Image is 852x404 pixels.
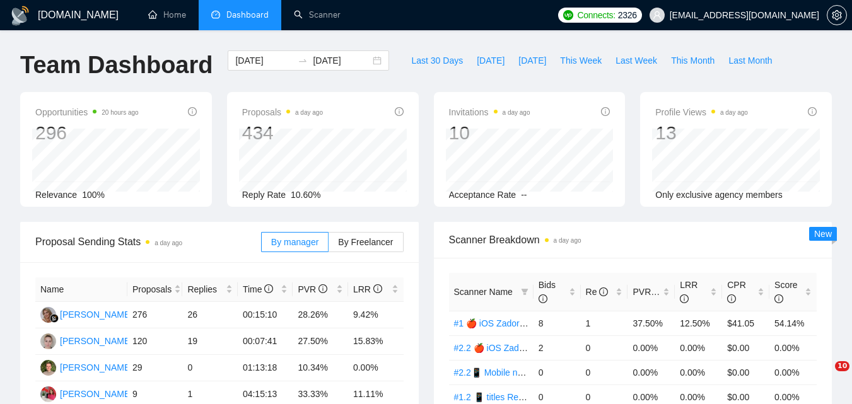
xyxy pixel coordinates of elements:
[722,311,769,335] td: $41.05
[148,9,186,20] a: homeHome
[727,294,736,303] span: info-circle
[242,121,323,145] div: 434
[155,240,182,246] time: a day ago
[291,190,320,200] span: 10.60%
[40,388,132,398] a: OT[PERSON_NAME]
[187,282,223,296] span: Replies
[671,54,715,67] span: This Month
[132,282,172,296] span: Proposals
[814,229,832,239] span: New
[627,360,675,384] td: 0.00%
[50,314,59,323] img: gigradar-bm.png
[60,361,132,374] div: [PERSON_NAME]
[560,54,602,67] span: This Week
[722,335,769,360] td: $0.00
[827,10,847,20] a: setting
[470,50,511,71] button: [DATE]
[539,280,556,304] span: Bids
[618,8,637,22] span: 2326
[586,287,609,297] span: Re
[238,355,293,381] td: 01:13:18
[563,10,573,20] img: upwork-logo.png
[40,335,132,345] a: TK[PERSON_NAME]
[827,10,846,20] span: setting
[243,284,273,294] span: Time
[808,107,817,116] span: info-circle
[721,50,779,71] button: Last Month
[35,234,261,250] span: Proposal Sending Stats
[348,302,404,328] td: 9.42%
[264,284,273,293] span: info-circle
[675,360,722,384] td: 0.00%
[449,190,516,200] span: Acceptance Rate
[454,318,595,328] a: #1 🍎 iOS Zadorozhnyi (Tam) 02/08
[728,54,772,67] span: Last Month
[338,237,393,247] span: By Freelancer
[680,294,689,303] span: info-circle
[127,355,183,381] td: 29
[298,55,308,66] span: to
[633,287,662,297] span: PVR
[35,190,77,200] span: Relevance
[10,6,30,26] img: logo
[40,362,132,372] a: P[PERSON_NAME]
[534,311,581,335] td: 8
[518,282,531,301] span: filter
[35,277,127,302] th: Name
[609,50,664,71] button: Last Week
[599,287,608,296] span: info-circle
[534,335,581,360] td: 2
[182,302,238,328] td: 26
[404,50,470,71] button: Last 30 Days
[411,54,463,67] span: Last 30 Days
[226,9,269,20] span: Dashboard
[722,360,769,384] td: $0.00
[769,311,817,335] td: 54.14%
[627,335,675,360] td: 0.00%
[518,54,546,67] span: [DATE]
[373,284,382,293] span: info-circle
[581,360,628,384] td: 0
[238,328,293,355] td: 00:07:41
[449,121,530,145] div: 10
[616,54,657,67] span: Last Week
[835,361,849,371] span: 10
[40,386,56,402] img: OT
[60,334,132,348] div: [PERSON_NAME]
[60,387,132,401] div: [PERSON_NAME]
[449,232,817,248] span: Scanner Breakdown
[40,307,56,323] img: MC
[675,335,722,360] td: 0.00%
[774,280,798,304] span: Score
[727,280,746,304] span: CPR
[554,237,581,244] time: a day ago
[581,335,628,360] td: 0
[680,280,697,304] span: LRR
[271,237,318,247] span: By manager
[454,392,610,402] a: #1.2 📱 titles React Native Evhen (Tam)
[720,109,748,116] time: a day ago
[769,360,817,384] td: 0.00%
[294,9,341,20] a: searchScanner
[313,54,370,67] input: End date
[20,50,213,80] h1: Team Dashboard
[242,190,286,200] span: Reply Rate
[477,54,505,67] span: [DATE]
[655,105,748,120] span: Profile Views
[188,107,197,116] span: info-circle
[348,355,404,381] td: 0.00%
[40,360,56,376] img: P
[318,284,327,293] span: info-circle
[454,343,602,353] a: #2.2 🍎 iOS Zadorozhnyi (Tam) 02/08
[653,11,662,20] span: user
[539,294,547,303] span: info-circle
[293,328,348,355] td: 27.50%
[454,287,513,297] span: Scanner Name
[35,121,139,145] div: 296
[534,360,581,384] td: 0
[293,302,348,328] td: 28.26%
[769,335,817,360] td: 0.00%
[40,333,56,349] img: TK
[353,284,382,294] span: LRR
[182,277,238,302] th: Replies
